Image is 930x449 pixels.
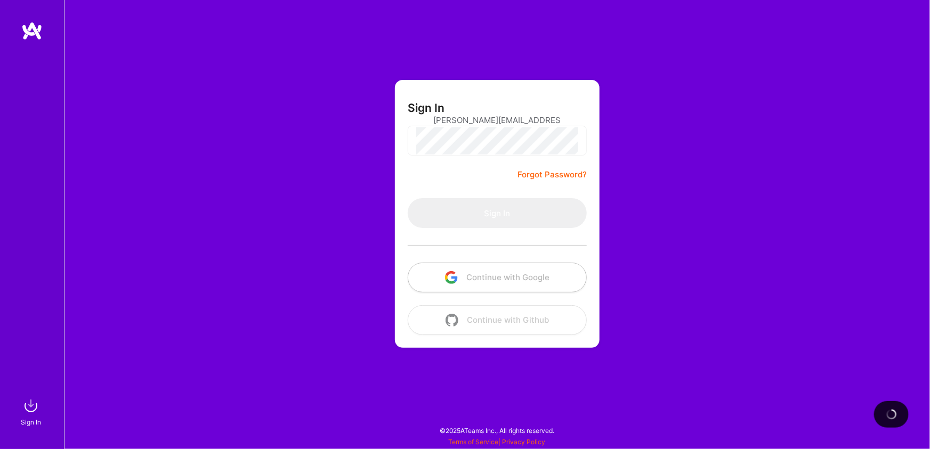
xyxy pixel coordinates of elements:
[446,314,458,326] img: icon
[64,417,930,444] div: © 2025 ATeams Inc., All rights reserved.
[21,21,43,40] img: logo
[408,101,444,115] h3: Sign In
[449,438,499,446] a: Terms of Service
[408,305,587,335] button: Continue with Github
[517,168,587,181] a: Forgot Password?
[445,271,458,284] img: icon
[449,438,546,446] span: |
[22,395,42,428] a: sign inSign In
[21,417,41,428] div: Sign In
[408,198,587,228] button: Sign In
[20,395,42,417] img: sign in
[433,107,561,134] input: Email...
[884,407,899,422] img: loading
[503,438,546,446] a: Privacy Policy
[408,263,587,292] button: Continue with Google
